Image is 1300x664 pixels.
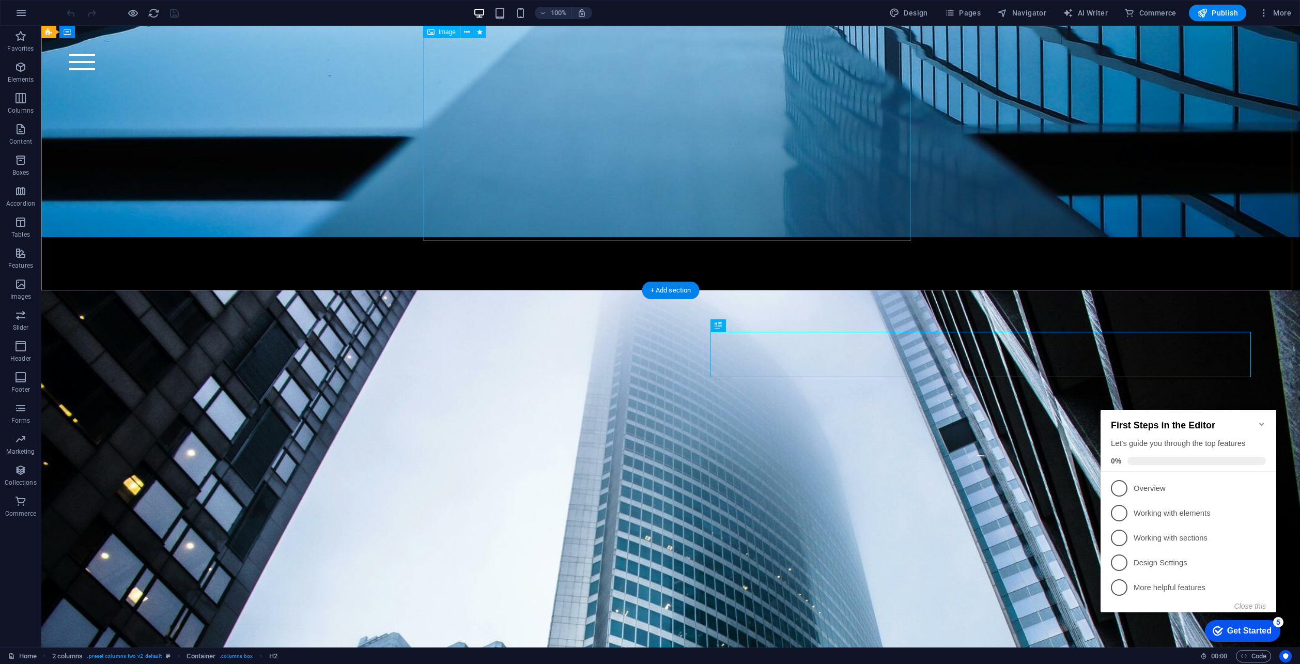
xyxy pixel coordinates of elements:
[37,88,161,99] p: Overview
[5,509,36,518] p: Commerce
[1124,8,1177,18] span: Commerce
[14,25,169,36] h2: First Steps in the Editor
[14,61,31,70] span: 0%
[1218,652,1220,660] span: :
[37,113,161,123] p: Working with elements
[997,8,1046,18] span: Navigator
[4,180,180,205] li: More helpful features
[8,75,34,84] p: Elements
[940,5,985,21] button: Pages
[10,292,32,301] p: Images
[187,650,215,662] span: Click to select. Double-click to edit
[147,7,160,19] button: reload
[642,282,700,299] div: + Add section
[138,207,169,215] button: Close this
[1063,8,1108,18] span: AI Writer
[6,199,35,208] p: Accordion
[9,137,32,146] p: Content
[4,155,180,180] li: Design Settings
[1059,5,1112,21] button: AI Writer
[993,5,1050,21] button: Navigator
[1189,5,1246,21] button: Publish
[1200,650,1228,662] h6: Session time
[4,81,180,105] li: Overview
[37,137,161,148] p: Working with sections
[550,7,567,19] h6: 100%
[166,653,171,659] i: This element is a customizable preset
[11,416,30,425] p: Forms
[1259,8,1291,18] span: More
[11,230,30,239] p: Tables
[87,650,162,662] span: . preset-columns-two-v2-default
[8,261,33,270] p: Features
[52,650,83,662] span: Click to select. Double-click to edit
[885,5,932,21] div: Design (Ctrl+Alt+Y)
[1279,650,1292,662] button: Usercentrics
[131,231,175,240] div: Get Started
[1255,5,1295,21] button: More
[1120,5,1181,21] button: Commerce
[1211,650,1227,662] span: 00 00
[13,323,29,332] p: Slider
[4,130,180,155] li: Working with sections
[269,650,277,662] span: Click to select. Double-click to edit
[6,447,35,456] p: Marketing
[7,44,34,53] p: Favorites
[945,8,981,18] span: Pages
[177,222,187,232] div: 5
[1241,650,1266,662] span: Code
[1236,650,1271,662] button: Code
[8,650,37,662] a: Click to cancel selection. Double-click to open Pages
[52,650,277,662] nav: breadcrumb
[37,162,161,173] p: Design Settings
[10,354,31,363] p: Header
[535,7,571,19] button: 100%
[127,7,139,19] button: Click here to leave preview mode and continue editing
[37,187,161,198] p: More helpful features
[439,29,456,35] span: Image
[161,25,169,33] div: Minimize checklist
[889,8,928,18] span: Design
[885,5,932,21] button: Design
[220,650,253,662] span: . columns-box
[5,478,36,487] p: Collections
[8,106,34,115] p: Columns
[577,8,586,18] i: On resize automatically adjust zoom level to fit chosen device.
[11,385,30,394] p: Footer
[109,225,184,246] div: Get Started 5 items remaining, 0% complete
[4,105,180,130] li: Working with elements
[14,43,169,54] div: Let's guide you through the top features
[1197,8,1238,18] span: Publish
[148,7,160,19] i: Reload page
[12,168,29,177] p: Boxes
